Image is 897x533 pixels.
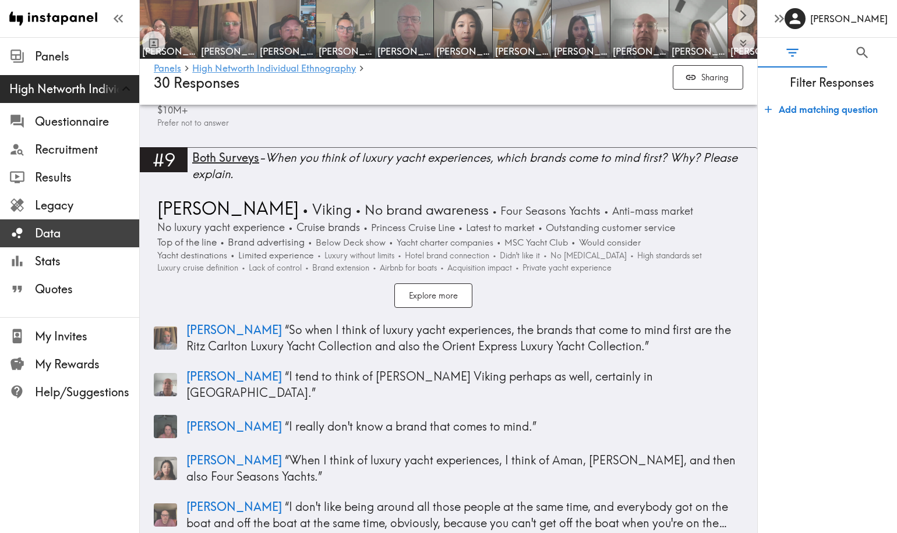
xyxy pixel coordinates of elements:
[35,281,139,297] span: Quotes
[260,45,313,58] span: [PERSON_NAME]
[377,45,431,58] span: [PERSON_NAME]
[732,4,755,27] button: Scroll right
[398,250,401,260] span: •
[634,250,702,261] span: High standards set
[35,113,139,130] span: Questionnaire
[497,250,540,261] span: Didn't like it
[35,48,139,65] span: Panels
[389,237,393,248] span: •
[154,410,743,443] a: Panelist thumbnail[PERSON_NAME] “I really don't know a brand that comes to mind.”
[154,249,227,262] span: Yacht destinations
[302,201,309,218] span: •
[309,262,369,273] span: Brand extension
[186,322,282,337] span: [PERSON_NAME]
[309,200,352,219] span: Viking
[363,221,368,233] span: •
[154,117,229,129] span: Prefer not to answer
[35,141,139,158] span: Recruitment
[630,250,634,260] span: •
[192,63,356,74] a: High Networth Individual Ethnography
[604,204,609,217] span: •
[538,221,542,233] span: •
[305,262,309,272] span: •
[402,250,489,261] span: Hotel brand connection
[394,236,493,249] span: Yacht charter companies
[231,250,235,261] span: •
[440,262,444,272] span: •
[192,150,757,182] div: - When you think of luxury yacht experiences, which brands come to mind first? Why? Please explain.
[294,220,360,234] span: Cruise brands
[502,236,568,249] span: MSC Yacht Club
[497,203,601,219] span: Four Seasons Yachts
[288,221,293,233] span: •
[154,317,743,359] a: Panelist thumbnail[PERSON_NAME] “So when I think of luxury yacht experiences, the brands that com...
[35,384,139,400] span: Help/Suggestions
[767,74,897,91] span: Filter Responses
[35,225,139,241] span: Data
[493,250,496,260] span: •
[186,453,282,467] span: [PERSON_NAME]
[186,369,282,383] span: [PERSON_NAME]
[362,201,489,219] span: No brand awareness
[220,236,224,248] span: •
[609,204,693,218] span: Anti-mass market
[154,103,188,117] span: $10M+
[576,236,641,249] span: Would consider
[543,221,675,234] span: Outstanding customer service
[35,356,139,372] span: My Rewards
[35,328,139,344] span: My Invites
[35,197,139,214] span: Legacy
[186,418,743,435] p: “ I really don't know a brand that comes to mind. ”
[154,447,743,489] a: Panelist thumbnail[PERSON_NAME] “When I think of luxury yacht experiences, I think of Aman, [PERS...
[35,169,139,186] span: Results
[730,45,784,58] span: [PERSON_NAME]
[35,253,139,269] span: Stats
[854,45,870,61] span: Search
[9,81,139,97] span: High Networth Individual Ethnography
[758,38,828,67] button: Filter Responses
[548,250,627,261] span: No [MEDICAL_DATA]
[458,221,462,233] span: •
[319,45,372,58] span: [PERSON_NAME]
[186,499,743,531] p: “ I don't like being around all those people at the same time, and everybody got on the boat and ...
[140,147,757,192] a: #9Both Surveys-When you think of luxury yacht experiences, which brands come to mind first? Why? ...
[377,262,437,273] span: Airbnb for boats
[373,262,376,272] span: •
[154,457,177,480] img: Panelist thumbnail
[520,262,612,273] span: Private yacht experience
[444,262,512,273] span: Acquisition impact
[154,364,743,406] a: Panelist thumbnail[PERSON_NAME] “I tend to think of [PERSON_NAME] Viking perhaps as well, certain...
[543,250,547,260] span: •
[308,237,312,248] span: •
[186,322,743,354] p: “ So when I think of luxury yacht experiences, the brands that come to mind first are the Ritz Ca...
[201,45,255,58] span: [PERSON_NAME]
[673,65,743,90] button: Sharing
[142,45,196,58] span: [PERSON_NAME]
[186,452,743,485] p: “ When I think of luxury yacht experiences, I think of Aman, [PERSON_NAME], and then also Four Se...
[154,415,177,438] img: Panelist thumbnail
[154,503,177,527] img: Panelist thumbnail
[186,499,282,514] span: [PERSON_NAME]
[760,98,882,121] button: Add matching question
[140,147,188,172] div: #9
[154,197,299,220] span: [PERSON_NAME]
[436,45,490,58] span: [PERSON_NAME]
[672,45,725,58] span: [PERSON_NAME]
[495,45,549,58] span: [PERSON_NAME]
[154,74,239,91] span: 30 Responses
[313,236,386,249] span: Below Deck show
[732,32,755,55] button: Expand to show all items
[492,204,497,218] span: •
[235,249,314,262] span: Limited experience
[142,31,165,55] button: Toggle between responses and questions
[192,150,259,165] span: Both Surveys
[225,235,305,249] span: Brand advertising
[322,250,394,261] span: Luxury without limits
[154,63,181,74] a: Panels
[368,221,455,234] span: Princess Cruise Line
[154,373,177,396] img: Panelist thumbnail
[463,221,535,234] span: Latest to market
[497,237,501,248] span: •
[154,262,238,273] span: Luxury cruise definition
